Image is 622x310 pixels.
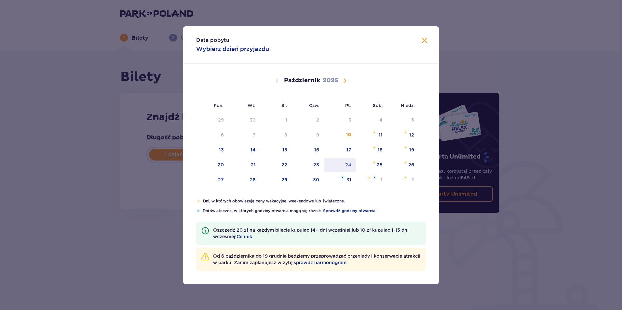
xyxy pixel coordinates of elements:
[292,158,324,172] td: czwartek, 23 października 2025
[381,176,383,183] div: 1
[292,128,324,142] td: Data niedostępna. czwartek, 9 października 2025
[346,176,351,183] div: 31
[411,117,414,123] div: 5
[213,227,421,240] p: Oszczędź 20 zł na każdym bilecie kupując 14+ dni wcześniej lub 10 zł kupując 1-13 dni wcześniej!
[346,132,351,138] div: 10
[196,113,228,127] td: Data niedostępna. poniedziałek, 29 września 2025
[372,175,376,179] img: Niebieska gwiazdka
[228,143,261,157] td: wtorek, 14 października 2025
[292,143,324,157] td: czwartek, 16 października 2025
[367,175,371,179] img: Pomarańczowa gwiazdka
[292,113,324,127] td: Data niedostępna. czwartek, 2 października 2025
[324,128,356,142] td: piątek, 10 października 2025
[196,128,228,142] td: Data niedostępna. poniedziałek, 6 października 2025
[281,161,287,168] div: 22
[345,103,351,108] small: Pt.
[214,103,223,108] small: Pon.
[316,132,319,138] div: 9
[281,103,287,108] small: Śr.
[196,173,228,187] td: poniedziałek, 27 października 2025
[218,161,224,168] div: 20
[196,45,269,53] p: Wybierz dzień przyjazdu
[203,208,426,214] p: Dni świąteczne, w których godziny otwarcia mogą się różnić.
[196,209,200,213] img: Niebieska gwiazdka
[228,158,261,172] td: wtorek, 21 października 2025
[356,158,387,172] td: sobota, 25 października 2025
[401,103,415,108] small: Niedz.
[282,147,287,153] div: 15
[379,132,383,138] div: 11
[219,147,224,153] div: 13
[285,117,287,123] div: 1
[403,146,408,149] img: Pomarańczowa gwiazdka
[294,259,346,266] a: sprawdź harmonogram
[356,173,387,187] td: sobota, 1 listopada 2025
[403,175,408,179] img: Pomarańczowa gwiazdka
[237,233,252,240] span: Cennik
[250,117,256,123] div: 30
[408,161,414,168] div: 26
[218,176,224,183] div: 27
[196,199,200,203] img: Pomarańczowa gwiazdka
[281,176,287,183] div: 29
[378,147,383,153] div: 18
[221,132,224,138] div: 6
[251,161,256,168] div: 21
[346,147,351,153] div: 17
[341,175,345,179] img: Niebieska gwiazdka
[228,113,261,127] td: Data niedostępna. wtorek, 30 września 2025
[341,77,349,84] button: Następny miesiąc
[403,131,408,135] img: Pomarańczowa gwiazdka
[324,173,356,187] td: piątek, 31 października 2025
[377,161,383,168] div: 25
[260,173,292,187] td: środa, 29 października 2025
[196,158,228,172] td: poniedziałek, 20 października 2025
[324,113,356,127] td: Data niedostępna. piątek, 3 października 2025
[250,147,256,153] div: 14
[348,117,351,123] div: 3
[228,128,261,142] td: Data niedostępna. wtorek, 7 października 2025
[372,161,376,164] img: Pomarańczowa gwiazdka
[323,77,338,84] p: 2025
[316,117,319,123] div: 2
[284,77,320,84] p: Październik
[253,132,256,138] div: 7
[387,173,419,187] td: niedziela, 2 listopada 2025
[372,131,376,135] img: Pomarańczowa gwiazdka
[373,103,383,108] small: Sob.
[260,128,292,142] td: Data niedostępna. środa, 8 października 2025
[421,37,428,45] button: Zamknij
[372,146,376,149] img: Pomarańczowa gwiazdka
[411,176,414,183] div: 2
[345,161,351,168] div: 24
[313,176,319,183] div: 30
[203,198,426,204] p: Dni, w których obowiązują ceny wakacyjne, weekendowe lub świąteczne.
[403,161,408,164] img: Pomarańczowa gwiazdka
[356,143,387,157] td: sobota, 18 października 2025
[323,208,375,214] a: Sprawdź godziny otwarcia
[387,113,419,127] td: Data niedostępna. niedziela, 5 października 2025
[248,103,255,108] small: Wt.
[309,103,319,108] small: Czw.
[260,143,292,157] td: środa, 15 października 2025
[379,117,383,123] div: 4
[314,147,319,153] div: 16
[324,158,356,172] td: piątek, 24 października 2025
[313,161,319,168] div: 23
[284,132,287,138] div: 8
[260,158,292,172] td: środa, 22 października 2025
[409,147,414,153] div: 19
[196,143,228,157] td: poniedziałek, 13 października 2025
[196,37,229,44] p: Data pobytu
[273,77,281,84] button: Poprzedni miesiąc
[356,113,387,127] td: Data niedostępna. sobota, 4 października 2025
[387,143,419,157] td: niedziela, 19 października 2025
[228,173,261,187] td: wtorek, 28 października 2025
[260,113,292,127] td: Data niedostępna. środa, 1 października 2025
[356,128,387,142] td: sobota, 11 października 2025
[250,176,256,183] div: 28
[387,158,419,172] td: niedziela, 26 października 2025
[292,173,324,187] td: czwartek, 30 października 2025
